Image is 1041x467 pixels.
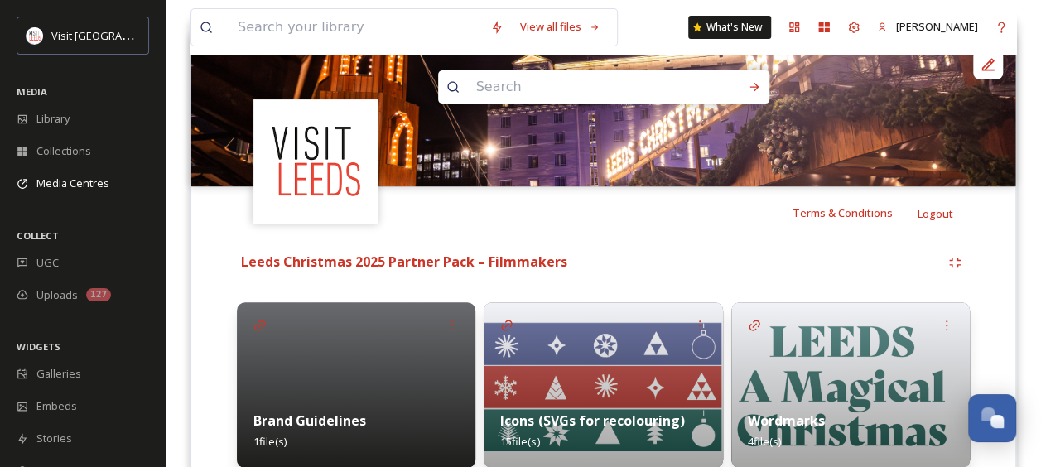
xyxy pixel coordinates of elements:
span: Library [36,111,70,127]
span: MEDIA [17,85,47,98]
img: download%20(3).png [256,101,376,221]
span: 15 file(s) [500,434,539,449]
span: Logout [918,206,953,221]
span: Uploads [36,287,78,303]
strong: Leeds Christmas 2025 Partner Pack – Filmmakers [241,253,567,271]
img: Leeds Christmas Market at City Square - sign- c Christopher Heaney for Visit Leeds - Christmas 20... [191,37,1015,186]
span: Galleries [36,366,81,382]
strong: Icons (SVGs for recolouring) [500,412,684,430]
a: What's New [688,16,771,39]
span: COLLECT [17,229,59,242]
span: WIDGETS [17,340,60,353]
img: download%20(3).png [27,27,43,44]
span: Terms & Conditions [793,205,893,220]
a: Terms & Conditions [793,203,918,223]
button: Open Chat [968,394,1016,442]
strong: Brand Guidelines [253,412,366,430]
span: 4 file(s) [748,434,781,449]
span: Stories [36,431,72,446]
a: [PERSON_NAME] [869,11,986,43]
span: Collections [36,143,91,159]
input: Search [468,69,695,105]
span: 1 file(s) [253,434,287,449]
span: [PERSON_NAME] [896,19,978,34]
input: Search your library [229,9,482,46]
strong: Wordmarks [748,412,825,430]
a: View all files [512,11,609,43]
span: UGC [36,255,59,271]
div: 127 [86,288,111,301]
span: Visit [GEOGRAPHIC_DATA] [51,27,180,43]
span: Embeds [36,398,77,414]
span: Media Centres [36,176,109,191]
